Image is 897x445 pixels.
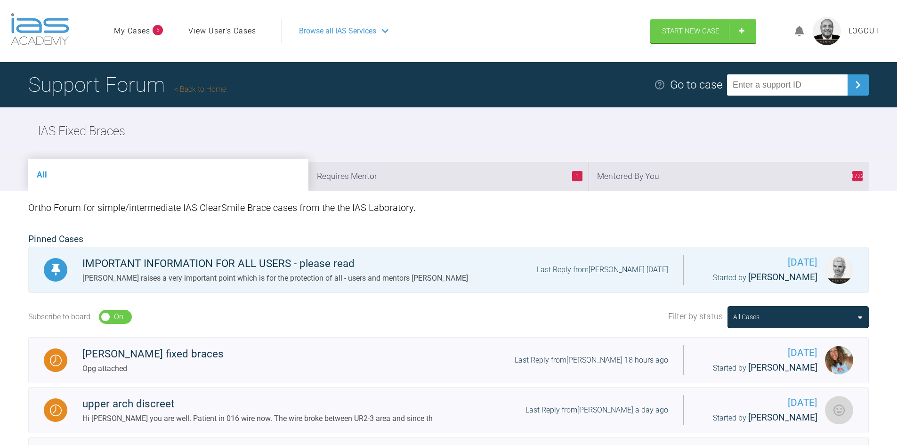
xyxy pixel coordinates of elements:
[28,337,869,383] a: Waiting[PERSON_NAME] fixed bracesOpg attachedLast Reply from[PERSON_NAME] 18 hours ago[DATE]Start...
[515,354,668,366] div: Last Reply from [PERSON_NAME] 18 hours ago
[82,396,433,413] div: upper arch discreet
[825,396,853,424] img: Jigna Joshi
[825,346,853,374] img: Rebecca Lynne Williams
[699,361,817,375] div: Started by
[525,404,668,416] div: Last Reply from [PERSON_NAME] a day ago
[654,79,665,90] img: help.e70b9f3d.svg
[748,412,817,423] span: [PERSON_NAME]
[668,310,723,324] span: Filter by status
[82,272,468,284] div: [PERSON_NAME] raises a very important point which is for the protection of all - users and mentor...
[50,355,62,366] img: Waiting
[699,411,817,425] div: Started by
[82,346,224,363] div: [PERSON_NAME] fixed braces
[537,264,668,276] div: Last Reply from [PERSON_NAME] [DATE]
[11,13,69,45] img: logo-light.3e3ef733.png
[299,25,376,37] span: Browse all IAS Services
[748,272,817,283] span: [PERSON_NAME]
[153,25,163,35] span: 5
[825,256,853,284] img: Ross Hobson
[28,311,90,323] div: Subscribe to board
[727,74,848,96] input: Enter a support ID
[589,162,869,191] li: Mentored By You
[28,191,869,225] div: Ortho Forum for simple/intermediate IAS ClearSmile Brace cases from the the IAS Laboratory.
[28,68,226,101] h1: Support Forum
[699,255,817,270] span: [DATE]
[28,159,308,191] li: All
[849,25,880,37] a: Logout
[28,247,869,293] a: PinnedIMPORTANT INFORMATION FOR ALL USERS - please read[PERSON_NAME] raises a very important poin...
[50,405,62,416] img: Waiting
[572,171,582,181] span: 1
[850,77,865,92] img: chevronRight.28bd32b0.svg
[82,363,224,375] div: Opg attached
[699,395,817,411] span: [DATE]
[308,162,589,191] li: Requires Mentor
[114,311,123,323] div: On
[50,264,62,275] img: Pinned
[188,25,256,37] a: View User's Cases
[699,345,817,361] span: [DATE]
[748,362,817,373] span: [PERSON_NAME]
[852,171,863,181] span: 1722
[28,232,869,247] h2: Pinned Cases
[699,270,817,285] div: Started by
[174,85,226,94] a: Back to Home
[28,387,869,433] a: Waitingupper arch discreetHi [PERSON_NAME] you are well. Patient in 016 wire now. The wire broke ...
[733,312,760,322] div: All Cases
[114,25,150,37] a: My Cases
[82,413,433,425] div: Hi [PERSON_NAME] you are well. Patient in 016 wire now. The wire broke between UR2-3 area and sin...
[670,76,722,94] div: Go to case
[650,19,756,43] a: Start New Case
[662,27,719,35] span: Start New Case
[38,121,125,141] h2: IAS Fixed Braces
[813,17,841,45] img: profile.png
[82,255,468,272] div: IMPORTANT INFORMATION FOR ALL USERS - please read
